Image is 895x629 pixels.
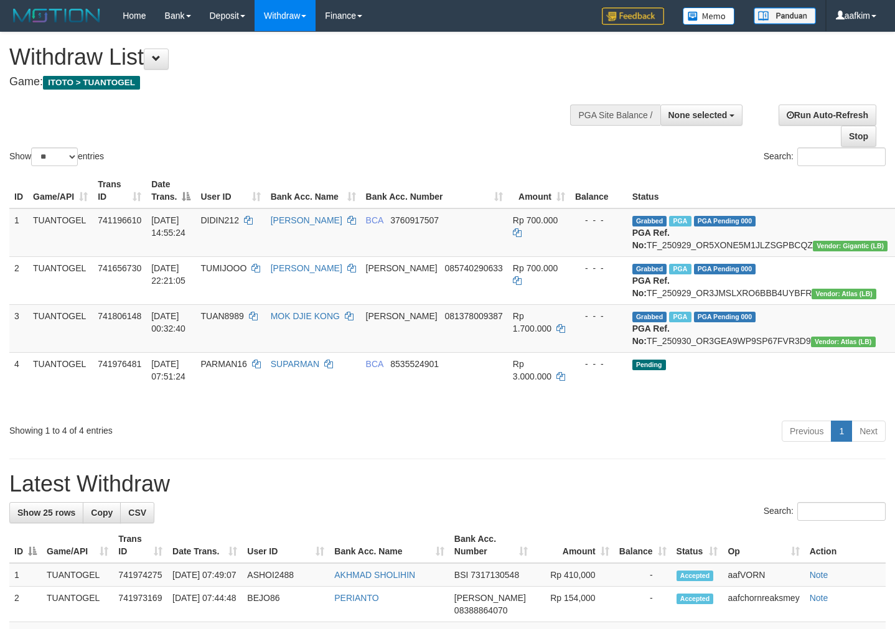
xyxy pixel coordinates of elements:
span: Marked by aafyoumonoriya [669,216,691,226]
span: Copy 085740290633 to clipboard [444,263,502,273]
span: BSI [454,570,469,580]
button: None selected [660,105,743,126]
td: aafchornreaksmey [723,587,804,622]
label: Show entries [9,147,104,166]
td: 741974275 [113,563,167,587]
span: Show 25 rows [17,508,75,518]
span: [PERSON_NAME] [366,263,438,273]
a: [PERSON_NAME] [271,215,342,225]
div: - - - [575,310,622,322]
input: Search: [797,502,886,521]
span: [PERSON_NAME] [366,311,438,321]
th: Trans ID: activate to sort column ascending [93,173,146,208]
td: TF_250929_OR5XONE5M1JLZSGPBCQZ [627,208,893,257]
div: - - - [575,358,622,370]
b: PGA Ref. No: [632,324,670,346]
span: TUMIJOOO [200,263,246,273]
a: MOK DJIE KONG [271,311,340,321]
h4: Game: [9,76,584,88]
th: Date Trans.: activate to sort column descending [146,173,195,208]
a: Stop [841,126,876,147]
a: Run Auto-Refresh [779,105,876,126]
th: Bank Acc. Number: activate to sort column ascending [361,173,508,208]
th: Status: activate to sort column ascending [672,528,723,563]
span: [DATE] 00:32:40 [151,311,185,333]
span: Rp 700.000 [513,263,558,273]
td: TUANTOGEL [42,563,113,587]
span: PARMAN16 [200,359,246,369]
span: Grabbed [632,312,667,322]
span: Vendor URL: https://dashboard.q2checkout.com/secure [811,337,876,347]
th: Balance: activate to sort column ascending [614,528,672,563]
td: TUANTOGEL [42,587,113,622]
td: - [614,587,672,622]
th: Status [627,173,893,208]
td: 2 [9,587,42,622]
img: Button%20Memo.svg [683,7,735,25]
th: User ID: activate to sort column ascending [242,528,329,563]
span: Rp 700.000 [513,215,558,225]
a: Previous [782,421,832,442]
div: Showing 1 to 4 of 4 entries [9,419,363,437]
td: - [614,563,672,587]
span: Rp 3.000.000 [513,359,551,381]
span: 741976481 [98,359,141,369]
label: Search: [764,502,886,521]
select: Showentries [31,147,78,166]
a: Copy [83,502,121,523]
td: TUANTOGEL [28,304,93,352]
span: Vendor URL: https://dashboard.q2checkout.com/secure [813,241,888,251]
td: 741973169 [113,587,167,622]
th: User ID: activate to sort column ascending [195,173,265,208]
span: Accepted [677,594,714,604]
td: ASHOI2488 [242,563,329,587]
th: Game/API: activate to sort column ascending [28,173,93,208]
span: Copy 081378009387 to clipboard [444,311,502,321]
th: ID [9,173,28,208]
span: TUAN8989 [200,311,243,321]
td: TF_250930_OR3GEA9WP9SP67FVR3D9 [627,304,893,352]
span: PGA Pending [694,264,756,274]
th: Bank Acc. Name: activate to sort column ascending [266,173,361,208]
input: Search: [797,147,886,166]
h1: Latest Withdraw [9,472,886,496]
td: TUANTOGEL [28,256,93,304]
span: [DATE] 14:55:24 [151,215,185,238]
span: None selected [668,110,728,120]
span: 741806148 [98,311,141,321]
span: Marked by aafchonlypin [669,264,691,274]
b: PGA Ref. No: [632,228,670,250]
span: [PERSON_NAME] [454,593,526,603]
span: Copy [91,508,113,518]
span: PGA Pending [694,216,756,226]
a: Note [810,593,828,603]
span: CSV [128,508,146,518]
td: BEJO86 [242,587,329,622]
a: 1 [831,421,852,442]
th: Action [805,528,886,563]
span: Copy 8535524901 to clipboard [390,359,439,369]
span: Rp 1.700.000 [513,311,551,333]
a: SUPARMAN [271,359,319,369]
span: ITOTO > TUANTOGEL [43,76,140,90]
th: Bank Acc. Name: activate to sort column ascending [329,528,449,563]
td: 1 [9,208,28,257]
img: panduan.png [754,7,816,24]
a: [PERSON_NAME] [271,263,342,273]
td: TF_250929_OR3JMSLXRO6BBB4UYBFR [627,256,893,304]
div: PGA Site Balance / [570,105,660,126]
td: 2 [9,256,28,304]
th: Amount: activate to sort column ascending [508,173,570,208]
th: Date Trans.: activate to sort column ascending [167,528,242,563]
a: CSV [120,502,154,523]
span: [DATE] 07:51:24 [151,359,185,381]
span: Copy 7317130548 to clipboard [471,570,519,580]
a: Show 25 rows [9,502,83,523]
h1: Withdraw List [9,45,584,70]
span: BCA [366,215,383,225]
th: ID: activate to sort column descending [9,528,42,563]
span: DIDIN212 [200,215,238,225]
span: Vendor URL: https://dashboard.q2checkout.com/secure [812,289,876,299]
span: Marked by aafchonlypin [669,312,691,322]
span: 741656730 [98,263,141,273]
